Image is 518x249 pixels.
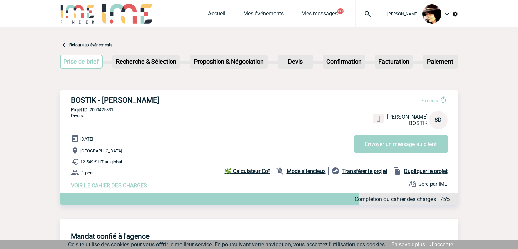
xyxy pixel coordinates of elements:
[82,170,95,175] span: 1 pers.
[71,107,90,112] b: Projet ID :
[225,168,270,174] b: 🌿 Calculateur Co²
[421,98,438,103] span: En cours
[71,96,275,104] h3: BOSTIK - [PERSON_NAME]
[61,55,102,68] p: Prise de brief
[80,136,93,142] span: [DATE]
[324,55,364,68] p: Confirmation
[80,148,122,153] span: [GEOGRAPHIC_DATA]
[354,135,448,153] button: Envoyer un message au client
[225,167,273,175] a: 🌿 Calculateur Co²
[387,12,418,16] span: [PERSON_NAME]
[409,180,417,188] img: support.png
[409,120,428,127] span: BOSTIK
[71,113,83,118] span: Divers
[337,8,344,14] button: 99+
[208,10,225,20] a: Accueil
[423,55,457,68] p: Paiement
[71,182,147,189] a: VOIR LE CAHIER DES CHARGES
[393,167,401,175] img: file_copy-black-24dp.png
[375,116,381,122] img: portable.png
[68,241,386,248] span: Ce site utilise des cookies pour vous offrir le meilleur service. En poursuivant votre navigation...
[422,4,441,24] img: 101023-0.jpg
[430,241,453,248] a: J'accepte
[376,55,412,68] p: Facturation
[80,159,122,164] span: 12 549 € HT au global
[391,241,425,248] a: En savoir plus
[190,55,267,68] p: Proposition & Négociation
[60,4,95,24] img: IME-Finder
[418,181,448,187] span: Géré par IME
[69,43,112,47] a: Retour aux événements
[278,55,312,68] p: Devis
[435,117,442,123] span: SD
[387,114,428,120] span: [PERSON_NAME]
[342,168,387,174] b: Transférer le projet
[71,232,150,240] h4: Mandat confié à l'agence
[301,10,338,20] a: Mes messages
[60,107,458,112] p: 2000425831
[113,55,179,68] p: Recherche & Sélection
[287,168,326,174] b: Mode silencieux
[243,10,284,20] a: Mes événements
[404,168,448,174] b: Dupliquer le projet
